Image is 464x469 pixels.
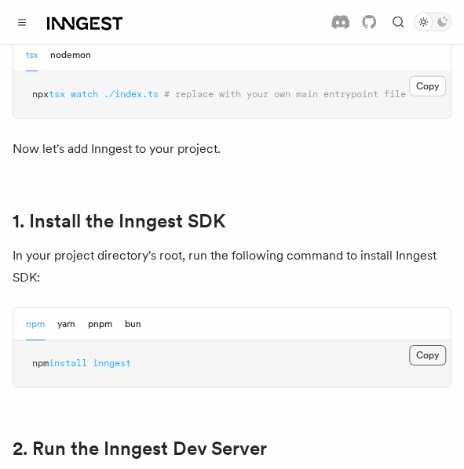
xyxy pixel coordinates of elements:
button: Copy [409,76,446,96]
p: Now let's add Inngest to your project. [13,138,451,160]
button: nodemon [50,39,91,71]
button: Find something... [389,13,407,31]
p: In your project directory's root, run the following command to install Inngest SDK: [13,245,451,289]
span: install [49,358,87,369]
span: # replace with your own main entrypoint file [164,89,406,100]
button: yarn [57,308,75,340]
button: Toggle dark mode [414,13,451,31]
span: inngest [93,358,131,369]
span: watch [71,89,98,100]
button: bun [125,308,141,340]
button: tsx [26,39,38,71]
button: Copy [409,345,446,365]
button: npm [26,308,45,340]
a: 2. Run the Inngest Dev Server [13,438,267,460]
span: npm [32,358,49,369]
button: Toggle navigation [13,13,31,31]
span: tsx [49,89,65,100]
button: pnpm [88,308,112,340]
span: npx [32,89,49,100]
a: 1. Install the Inngest SDK [13,210,225,232]
span: ./index.ts [104,89,159,100]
